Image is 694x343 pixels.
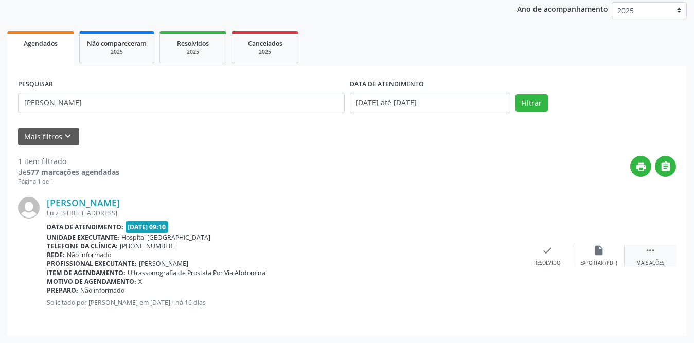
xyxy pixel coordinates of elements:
label: PESQUISAR [18,77,53,93]
div: Luiz [STREET_ADDRESS] [47,209,522,218]
span: [DATE] 09:10 [126,221,169,233]
span: Cancelados [248,39,282,48]
input: Nome, CNS [18,93,345,113]
i: print [635,161,647,172]
button: print [630,156,651,177]
div: 2025 [87,48,147,56]
strong: 577 marcações agendadas [27,167,119,177]
b: Telefone da clínica: [47,242,118,250]
span: [PERSON_NAME] [139,259,188,268]
input: Selecione um intervalo [350,93,510,113]
b: Rede: [47,250,65,259]
b: Preparo: [47,286,78,295]
span: Ultrassonografia de Prostata Por Via Abdominal [128,268,267,277]
b: Profissional executante: [47,259,137,268]
span: Não compareceram [87,39,147,48]
div: 2025 [239,48,291,56]
i: keyboard_arrow_down [62,131,74,142]
div: Exportar (PDF) [580,260,617,267]
b: Motivo de agendamento: [47,277,136,286]
span: Resolvidos [177,39,209,48]
span: Não informado [67,250,111,259]
a: [PERSON_NAME] [47,197,120,208]
div: Resolvido [534,260,560,267]
i: check [542,245,553,256]
div: 1 item filtrado [18,156,119,167]
span: Hospital [GEOGRAPHIC_DATA] [121,233,210,242]
button:  [655,156,676,177]
b: Item de agendamento: [47,268,126,277]
i:  [660,161,671,172]
i:  [645,245,656,256]
div: Mais ações [636,260,664,267]
img: img [18,197,40,219]
span: Agendados [24,39,58,48]
p: Ano de acompanhamento [517,2,608,15]
p: Solicitado por [PERSON_NAME] em [DATE] - há 16 dias [47,298,522,307]
i: insert_drive_file [593,245,604,256]
span: Não informado [80,286,124,295]
div: Página 1 de 1 [18,177,119,186]
b: Data de atendimento: [47,223,123,231]
b: Unidade executante: [47,233,119,242]
label: DATA DE ATENDIMENTO [350,77,424,93]
button: Mais filtroskeyboard_arrow_down [18,128,79,146]
span: X [138,277,142,286]
div: de [18,167,119,177]
span: [PHONE_NUMBER] [120,242,175,250]
button: Filtrar [515,94,548,112]
div: 2025 [167,48,219,56]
